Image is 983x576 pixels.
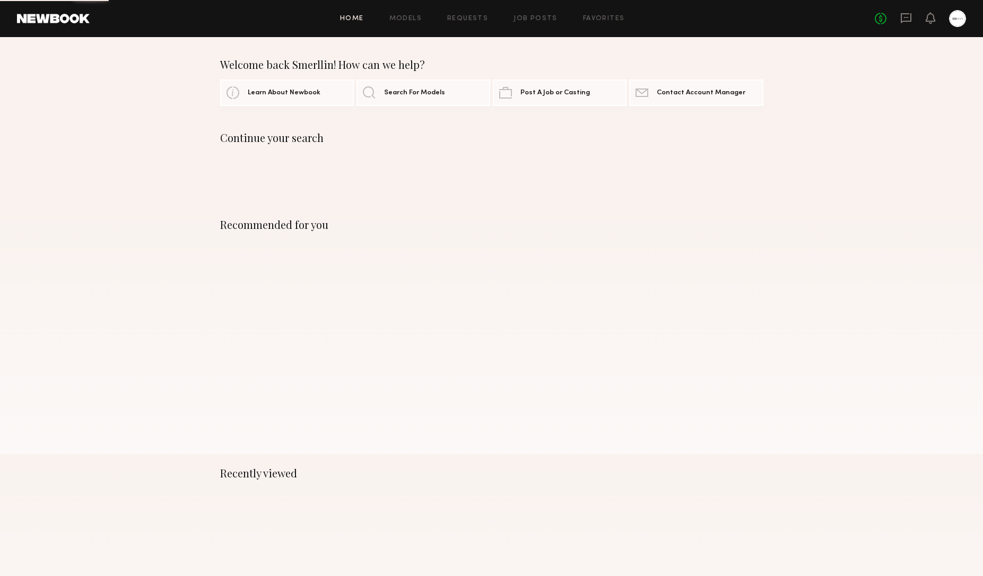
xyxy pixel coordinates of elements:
[384,90,445,96] span: Search For Models
[220,79,354,106] a: Learn About Newbook
[356,79,490,106] a: Search For Models
[583,15,625,22] a: Favorites
[220,131,763,144] div: Continue your search
[629,79,763,106] a: Contact Account Manager
[220,58,763,71] div: Welcome back Smerllin! How can we help?
[220,218,763,231] div: Recommended for you
[493,79,627,106] a: Post A Job or Casting
[520,90,590,96] span: Post A Job or Casting
[389,15,422,22] a: Models
[447,15,488,22] a: Requests
[248,90,320,96] span: Learn About Newbook
[514,15,558,22] a: Job Posts
[220,467,763,480] div: Recently viewed
[340,15,364,22] a: Home
[657,90,745,96] span: Contact Account Manager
